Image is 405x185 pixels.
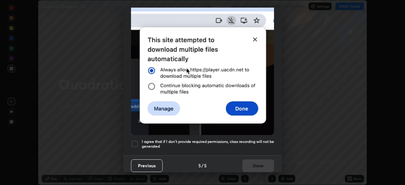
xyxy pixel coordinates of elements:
[204,162,207,169] h4: 5
[142,139,274,149] h5: I agree that if I don't provide required permissions, class recording will not be generated
[202,162,203,169] h4: /
[198,162,201,169] h4: 5
[131,159,163,172] button: Previous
